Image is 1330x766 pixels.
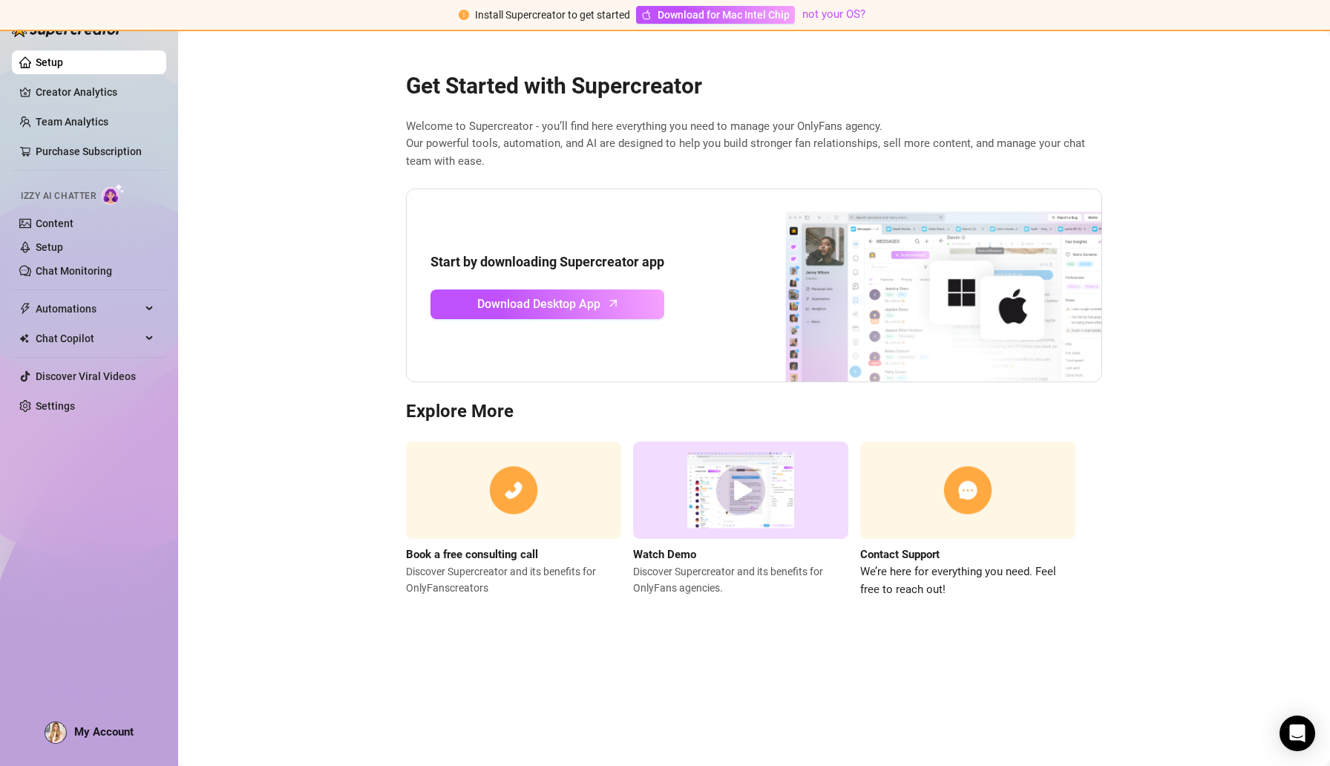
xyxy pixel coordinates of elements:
[36,116,108,128] a: Team Analytics
[636,6,795,24] a: Download for Mac Intel Chip
[36,370,136,382] a: Discover Viral Videos
[36,327,141,350] span: Chat Copilot
[475,9,630,21] span: Install Supercreator to get started
[36,80,154,104] a: Creator Analytics
[633,442,848,598] a: Watch DemoDiscover Supercreator and its benefits for OnlyFans agencies.
[74,725,134,739] span: My Account
[658,7,790,23] span: Download for Mac Intel Chip
[802,7,865,21] a: not your OS?
[406,548,538,561] strong: Book a free consulting call
[430,254,664,269] strong: Start by downloading Supercreator app
[641,10,652,20] span: apple
[45,722,66,743] img: ACg8ocLoIGAybw7g4q_R672XVB6Tq0vYeP-R38H3jBPTtQflXLMQPeXL=s96-c
[477,295,600,313] span: Download Desktop App
[1280,716,1315,751] div: Open Intercom Messenger
[19,303,31,315] span: thunderbolt
[36,297,141,321] span: Automations
[19,333,29,344] img: Chat Copilot
[860,548,940,561] strong: Contact Support
[406,442,621,539] img: consulting call
[633,563,848,596] span: Discover Supercreator and its benefits for OnlyFans agencies.
[406,442,621,598] a: Book a free consulting callDiscover Supercreator and its benefits for OnlyFanscreators
[36,400,75,412] a: Settings
[36,145,142,157] a: Purchase Subscription
[406,72,1102,100] h2: Get Started with Supercreator
[406,118,1102,171] span: Welcome to Supercreator - you’ll find here everything you need to manage your OnlyFans agency. Ou...
[860,563,1075,598] span: We’re here for everything you need. Feel free to reach out!
[102,183,125,205] img: AI Chatter
[430,289,664,319] a: Download Desktop Apparrow-up
[860,442,1075,539] img: contact support
[406,400,1102,424] h3: Explore More
[21,189,96,203] span: Izzy AI Chatter
[36,265,112,277] a: Chat Monitoring
[36,56,63,68] a: Setup
[633,548,696,561] strong: Watch Demo
[36,241,63,253] a: Setup
[730,189,1101,382] img: download app
[406,563,621,596] span: Discover Supercreator and its benefits for OnlyFans creators
[633,442,848,539] img: supercreator demo
[459,10,469,20] span: exclamation-circle
[36,217,73,229] a: Content
[605,295,622,312] span: arrow-up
